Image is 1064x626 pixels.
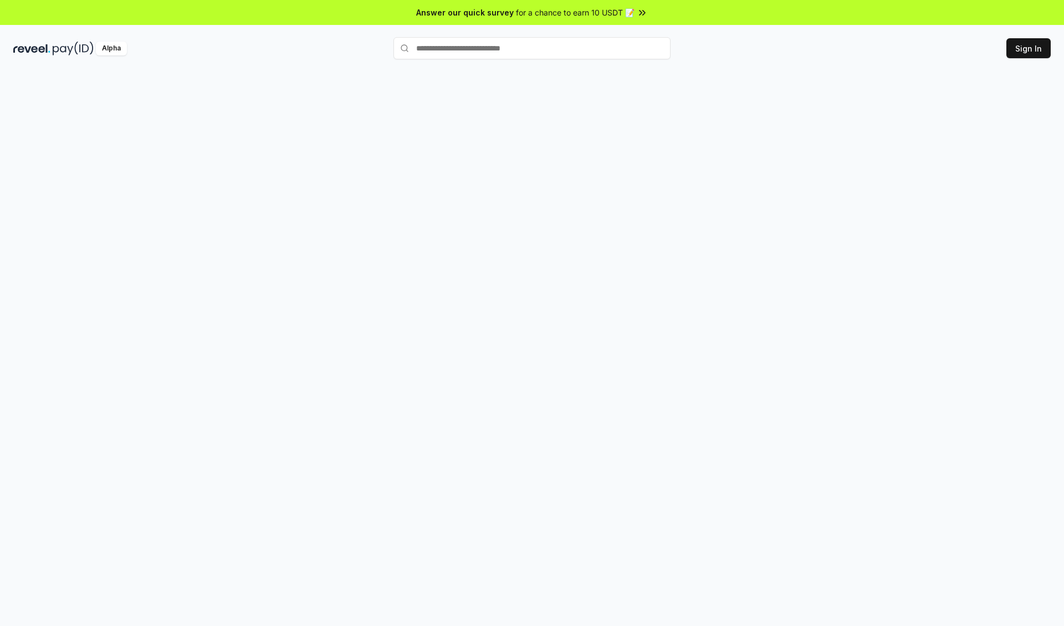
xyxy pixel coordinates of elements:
img: reveel_dark [13,42,50,55]
span: for a chance to earn 10 USDT 📝 [516,7,635,18]
img: pay_id [53,42,94,55]
div: Alpha [96,42,127,55]
button: Sign In [1006,38,1051,58]
span: Answer our quick survey [416,7,514,18]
